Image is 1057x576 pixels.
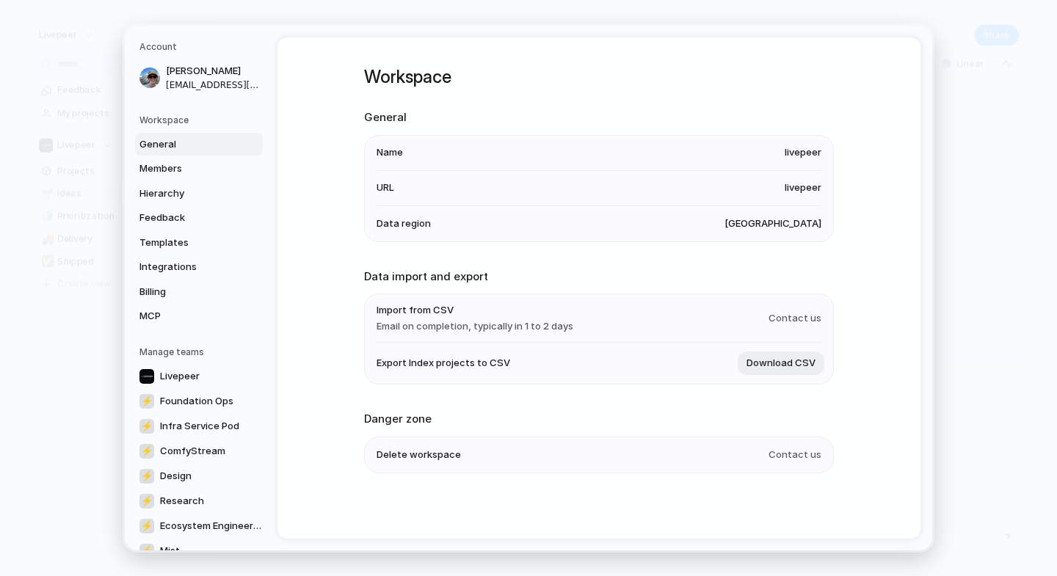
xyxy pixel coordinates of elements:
[160,494,204,508] span: Research
[139,285,233,299] span: Billing
[135,255,263,279] a: Integrations
[377,145,403,160] span: Name
[139,444,154,459] div: ⚡
[135,133,263,156] a: General
[139,309,233,324] span: MCP
[135,157,263,181] a: Members
[135,415,267,438] a: ⚡Infra Service Pod
[135,182,263,205] a: Hierarchy
[139,394,154,409] div: ⚡
[769,311,821,326] span: Contact us
[166,64,260,79] span: [PERSON_NAME]
[377,181,394,195] span: URL
[364,64,834,90] h1: Workspace
[135,390,267,413] a: ⚡Foundation Ops
[160,369,200,384] span: Livepeer
[135,464,267,488] a: ⚡Design
[769,448,821,462] span: Contact us
[139,137,233,152] span: General
[139,211,233,225] span: Feedback
[139,186,233,201] span: Hierarchy
[160,444,225,459] span: ComfyStream
[139,346,263,359] h5: Manage teams
[135,231,263,255] a: Templates
[139,544,154,558] div: ⚡
[135,440,267,463] a: ⚡ComfyStream
[738,351,824,375] button: Download CSV
[785,145,821,160] span: livepeer
[160,419,239,434] span: Infra Service Pod
[135,206,263,230] a: Feedback
[377,319,573,334] span: Email on completion, typically in 1 to 2 days
[135,514,267,538] a: ⚡Ecosystem Engineering
[135,489,267,513] a: ⚡Research
[785,181,821,195] span: livepeer
[139,40,263,54] h5: Account
[135,539,267,563] a: ⚡Mist
[377,216,431,231] span: Data region
[135,365,267,388] a: Livepeer
[135,305,263,328] a: MCP
[160,394,233,409] span: Foundation Ops
[139,260,233,274] span: Integrations
[377,448,461,462] span: Delete workspace
[364,411,834,428] h2: Danger zone
[139,161,233,176] span: Members
[364,109,834,126] h2: General
[160,544,180,558] span: Mist
[364,269,834,285] h2: Data import and export
[139,419,154,434] div: ⚡
[377,303,573,318] span: Import from CSV
[724,216,821,231] span: [GEOGRAPHIC_DATA]
[377,356,510,371] span: Export Index projects to CSV
[166,79,260,92] span: [EMAIL_ADDRESS][DOMAIN_NAME]
[747,356,816,371] span: Download CSV
[139,236,233,250] span: Templates
[135,280,263,304] a: Billing
[139,114,263,127] h5: Workspace
[135,59,263,96] a: [PERSON_NAME][EMAIL_ADDRESS][DOMAIN_NAME]
[139,469,154,484] div: ⚡
[160,519,263,533] span: Ecosystem Engineering
[139,519,154,533] div: ⚡
[139,494,154,508] div: ⚡
[160,469,192,484] span: Design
